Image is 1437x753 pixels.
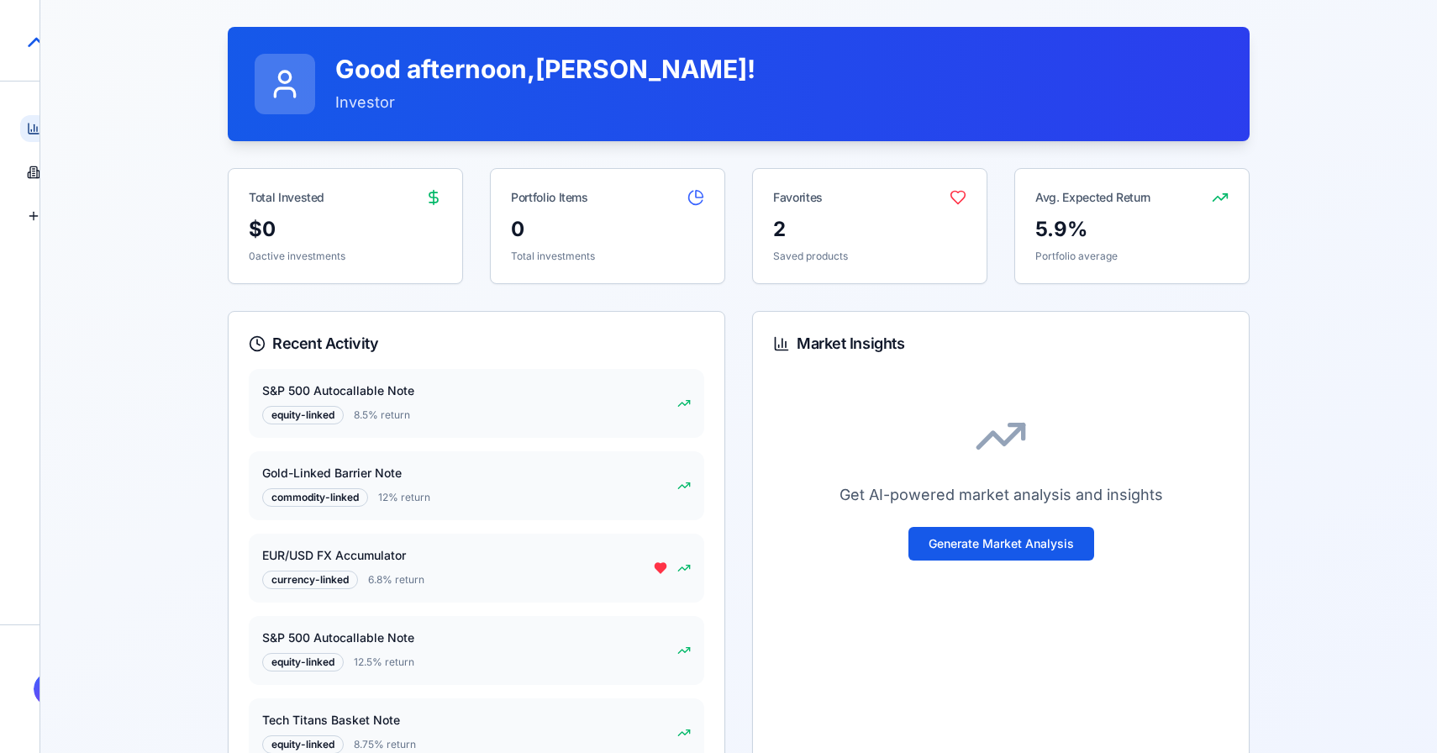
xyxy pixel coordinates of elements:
[249,189,324,206] div: Total Invested
[249,332,704,355] div: Recent Activity
[262,406,344,424] div: equity-linked
[511,189,588,206] div: Portfolio Items
[368,573,424,587] span: 6.8 % return
[354,656,414,669] span: 12.5 % return
[1035,216,1229,243] div: 5.9 %
[262,653,344,671] div: equity-linked
[262,712,677,729] div: Tech Titans Basket Note
[1035,189,1150,206] div: Avg. Expected Return
[262,629,677,646] div: S&P 500 Autocallable Note
[262,488,368,507] div: commodity-linked
[773,250,966,263] p: Saved products
[378,491,430,504] span: 12 % return
[262,382,677,399] div: S&P 500 Autocallable Note
[773,189,823,206] div: Favorites
[262,571,358,589] div: currency-linked
[773,483,1229,507] p: Get AI-powered market analysis and insights
[511,250,704,263] p: Total investments
[354,408,410,422] span: 8.5 % return
[335,93,395,111] span: investor
[773,216,966,243] div: 2
[249,250,442,263] p: 0 active investments
[249,216,442,243] div: $ 0
[13,652,54,726] button: RL
[34,672,67,706] span: RL
[908,527,1094,561] button: Generate Market Analysis
[511,216,704,243] div: 0
[773,332,1229,355] div: Market Insights
[335,54,755,84] h1: Good afternoon , [PERSON_NAME] !
[1035,250,1229,263] p: Portfolio average
[262,465,677,482] div: Gold-Linked Barrier Note
[262,547,654,564] div: EUR/USD FX Accumulator
[354,738,416,751] span: 8.75 % return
